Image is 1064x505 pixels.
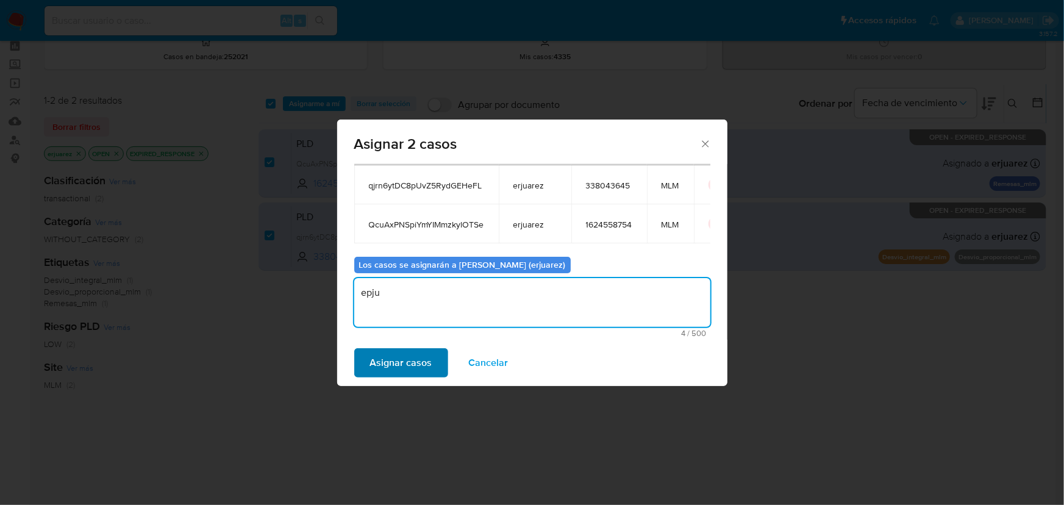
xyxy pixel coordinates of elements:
button: icon-button [709,217,723,231]
span: Asignar casos [370,349,432,376]
textarea: epju [354,278,710,327]
button: Cerrar ventana [699,138,710,149]
span: QcuAxPNSpiYmYIMmzkylOTSe [369,219,484,230]
span: qjrn6ytDC8pUvZ5RydGEHeFL [369,180,484,191]
span: erjuarez [513,219,557,230]
span: Asignar 2 casos [354,137,700,151]
span: 338043645 [586,180,632,191]
button: Asignar casos [354,348,448,378]
span: MLM [662,180,679,191]
span: MLM [662,219,679,230]
div: assign-modal [337,120,727,386]
button: icon-button [709,177,723,192]
span: erjuarez [513,180,557,191]
span: Cancelar [469,349,509,376]
span: Máximo 500 caracteres [358,329,707,337]
b: Los casos se asignarán a [PERSON_NAME] (erjuarez) [359,259,566,271]
span: 1624558754 [586,219,632,230]
button: Cancelar [453,348,524,378]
